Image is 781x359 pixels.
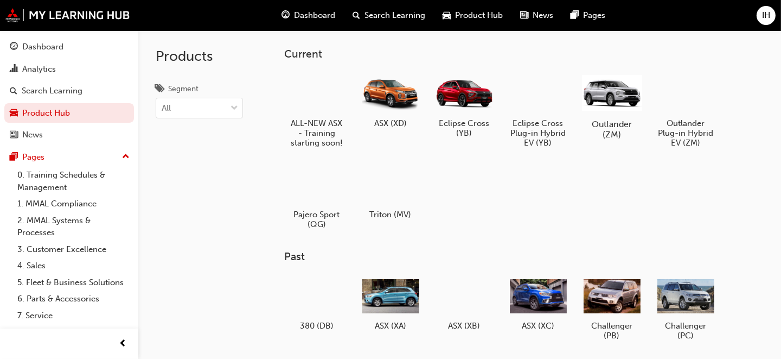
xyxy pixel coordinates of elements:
[362,321,419,331] h5: ASX (XA)
[13,241,134,258] a: 3. Customer Excellence
[10,65,18,74] span: chart-icon
[10,130,18,140] span: news-icon
[511,4,562,27] a: news-iconNews
[22,63,56,75] div: Analytics
[432,272,497,335] a: ASX (XB)
[520,9,528,22] span: news-icon
[510,321,567,331] h5: ASX (XC)
[434,4,511,27] a: car-iconProduct Hub
[653,272,718,345] a: Challenger (PC)
[364,9,425,22] span: Search Learning
[505,272,571,335] a: ASX (XC)
[273,4,344,27] a: guage-iconDashboard
[13,196,134,212] a: 1. MMAL Compliance
[13,257,134,274] a: 4. Sales
[4,59,134,79] a: Analytics
[168,84,199,95] div: Segment
[22,85,82,97] div: Search Learning
[13,167,134,196] a: 0. Training Schedules & Management
[4,103,134,123] a: Product Hub
[284,272,349,335] a: 380 (DB)
[281,9,290,22] span: guage-icon
[757,6,776,25] button: IH
[533,9,553,22] span: News
[13,212,134,241] a: 2. MMAL Systems & Processes
[22,151,44,163] div: Pages
[289,210,345,229] h5: Pajero Sport (QG)
[4,125,134,145] a: News
[4,147,134,167] button: Pages
[22,129,43,141] div: News
[10,42,18,52] span: guage-icon
[4,81,134,101] a: Search Learning
[284,160,349,233] a: Pajero Sport (QG)
[362,210,419,219] h5: Triton (MV)
[653,69,718,152] a: Outlander Plug-in Hybrid EV (ZM)
[432,69,497,142] a: Eclipse Cross (YB)
[284,69,349,152] a: ALL-NEW ASX - Training starting soon!
[4,37,134,57] a: Dashboard
[505,69,571,152] a: Eclipse Cross Plug-in Hybrid EV (YB)
[156,48,243,65] h2: Products
[657,321,714,341] h5: Challenger (PC)
[571,9,579,22] span: pages-icon
[289,118,345,148] h5: ALL-NEW ASX - Training starting soon!
[436,118,493,138] h5: Eclipse Cross (YB)
[562,4,614,27] a: pages-iconPages
[436,321,493,331] h5: ASX (XB)
[289,321,345,331] h5: 380 (DB)
[162,102,171,115] div: All
[13,324,134,341] a: 8. Technical
[510,118,567,148] h5: Eclipse Cross Plug-in Hybrid EV (YB)
[22,41,63,53] div: Dashboard
[455,9,503,22] span: Product Hub
[443,9,451,22] span: car-icon
[353,9,360,22] span: search-icon
[156,85,164,95] span: tags-icon
[579,69,644,142] a: Outlander (ZM)
[584,321,641,341] h5: Challenger (PB)
[5,8,130,22] img: mmal
[13,291,134,307] a: 6. Parts & Accessories
[358,69,423,132] a: ASX (XD)
[13,307,134,324] a: 7. Service
[358,272,423,335] a: ASX (XA)
[10,109,18,118] span: car-icon
[358,160,423,223] a: Triton (MV)
[284,250,764,263] h3: Past
[231,102,238,116] span: down-icon
[581,119,642,140] h5: Outlander (ZM)
[762,9,770,22] span: IH
[10,153,18,162] span: pages-icon
[362,118,419,128] h5: ASX (XD)
[119,337,127,351] span: prev-icon
[122,150,130,164] span: up-icon
[10,86,17,96] span: search-icon
[284,48,764,60] h3: Current
[583,9,605,22] span: Pages
[579,272,644,345] a: Challenger (PB)
[294,9,335,22] span: Dashboard
[657,118,714,148] h5: Outlander Plug-in Hybrid EV (ZM)
[4,35,134,147] button: DashboardAnalyticsSearch LearningProduct HubNews
[13,274,134,291] a: 5. Fleet & Business Solutions
[344,4,434,27] a: search-iconSearch Learning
